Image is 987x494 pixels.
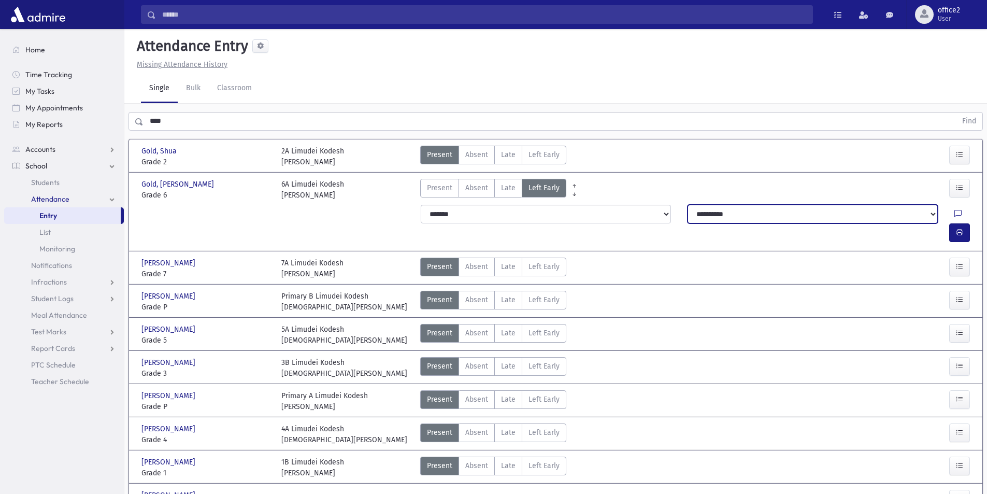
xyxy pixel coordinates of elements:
div: AttTypes [420,258,566,279]
span: Grade 4 [141,434,271,445]
span: My Reports [25,120,63,129]
u: Missing Attendance History [137,60,227,69]
a: Student Logs [4,290,124,307]
button: Find [956,112,982,130]
span: Grade 1 [141,468,271,478]
div: Primary A Limudei Kodesh [PERSON_NAME] [281,390,368,412]
span: List [39,228,51,237]
a: Notifications [4,257,124,274]
span: Accounts [25,145,55,154]
a: Classroom [209,74,260,103]
span: Left Early [528,261,560,272]
div: Primary B Limudei Kodesh [DEMOGRAPHIC_DATA][PERSON_NAME] [281,291,407,313]
span: Late [501,182,516,193]
span: Report Cards [31,344,75,353]
span: Entry [39,211,57,220]
span: Absent [465,149,488,160]
a: List [4,224,124,241]
span: Late [501,328,516,338]
a: Test Marks [4,323,124,340]
a: Time Tracking [4,66,124,83]
span: Absent [465,394,488,405]
span: User [938,15,960,23]
span: School [25,161,47,171]
span: Notifications [31,261,72,270]
div: AttTypes [420,357,566,379]
span: Present [427,294,452,305]
a: My Appointments [4,100,124,116]
span: Left Early [528,427,560,438]
h5: Attendance Entry [133,37,248,55]
span: Grade 2 [141,157,271,167]
span: Test Marks [31,327,66,336]
a: My Reports [4,116,124,133]
span: Absent [465,361,488,372]
a: Meal Attendance [4,307,124,323]
a: Attendance [4,191,124,207]
span: Students [31,178,60,187]
div: 3B Limudei Kodesh [DEMOGRAPHIC_DATA][PERSON_NAME] [281,357,407,379]
span: Absent [465,328,488,338]
div: AttTypes [420,424,566,445]
span: Meal Attendance [31,310,87,320]
span: Late [501,427,516,438]
span: Late [501,294,516,305]
span: PTC Schedule [31,360,76,370]
span: Present [427,427,452,438]
span: office2 [938,6,960,15]
span: Gold, Shua [141,146,179,157]
span: Attendance [31,194,69,204]
span: Present [427,361,452,372]
div: AttTypes [420,179,566,201]
a: PTC Schedule [4,357,124,373]
span: Left Early [528,361,560,372]
input: Search [156,5,812,24]
div: 6A Limudei Kodesh [PERSON_NAME] [281,179,344,201]
a: Infractions [4,274,124,290]
span: Grade 5 [141,335,271,346]
div: AttTypes [420,324,566,346]
span: Absent [465,182,488,193]
span: [PERSON_NAME] [141,258,197,269]
span: Present [427,394,452,405]
a: School [4,158,124,174]
span: Teacher Schedule [31,377,89,386]
a: Students [4,174,124,191]
span: Late [501,361,516,372]
div: AttTypes [420,457,566,478]
span: Left Early [528,294,560,305]
span: My Tasks [25,87,54,96]
span: [PERSON_NAME] [141,291,197,302]
span: Grade 6 [141,190,271,201]
span: Present [427,460,452,471]
a: Missing Attendance History [133,60,227,69]
a: Bulk [178,74,209,103]
div: AttTypes [420,291,566,313]
span: Monitoring [39,244,75,253]
a: Monitoring [4,241,124,257]
span: Present [427,261,452,272]
span: Left Early [528,394,560,405]
div: 5A Limudei Kodesh [DEMOGRAPHIC_DATA][PERSON_NAME] [281,324,407,346]
span: Grade 7 [141,269,271,279]
span: Absent [465,460,488,471]
span: Late [501,460,516,471]
span: [PERSON_NAME] [141,357,197,368]
span: Left Early [528,149,560,160]
span: Present [427,328,452,338]
span: Time Tracking [25,70,72,79]
a: Home [4,41,124,58]
span: Late [501,149,516,160]
span: Absent [465,261,488,272]
span: Infractions [31,277,67,287]
span: Grade P [141,302,271,313]
div: 2A Limudei Kodesh [PERSON_NAME] [281,146,344,167]
span: Absent [465,294,488,305]
span: Grade P [141,401,271,412]
span: Present [427,182,452,193]
span: [PERSON_NAME] [141,457,197,468]
span: Student Logs [31,294,74,303]
span: Present [427,149,452,160]
span: [PERSON_NAME] [141,324,197,335]
a: Report Cards [4,340,124,357]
